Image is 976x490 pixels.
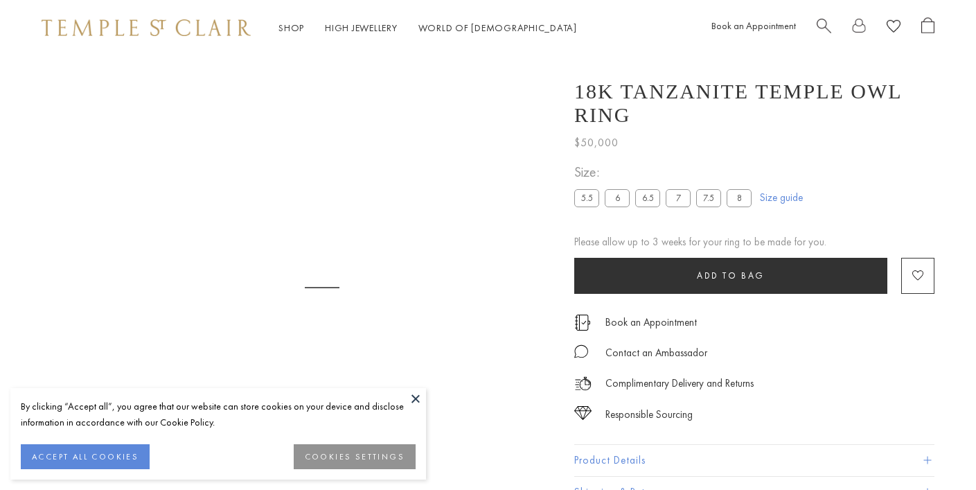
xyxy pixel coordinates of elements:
[817,17,831,39] a: Search
[42,19,251,36] img: Temple St. Clair
[574,233,934,250] div: Please allow up to 3 weeks for your ring to be made for you.
[907,425,962,476] iframe: Gorgias live chat messenger
[574,406,592,420] img: icon_sourcing.svg
[711,19,796,32] a: Book an Appointment
[727,189,752,207] label: 8
[21,399,416,430] div: By clicking “Accept all”, you agree that our website can store cookies on your device and disclos...
[574,80,934,127] h1: 18K Tanzanite Temple Owl Ring
[666,189,691,207] label: 7
[574,257,887,293] button: Add to bag
[605,406,693,423] div: Responsible Sourcing
[278,19,577,37] nav: Main navigation
[574,134,619,152] span: $50,000
[574,344,588,358] img: MessageIcon-01_2.svg
[760,191,803,204] a: Size guide
[325,21,398,34] a: High JewelleryHigh Jewellery
[574,314,591,330] img: icon_appointment.svg
[605,375,754,392] p: Complimentary Delivery and Returns
[574,161,757,184] span: Size:
[21,444,150,469] button: ACCEPT ALL COOKIES
[887,17,900,39] a: View Wishlist
[418,21,577,34] a: World of [DEMOGRAPHIC_DATA]World of [DEMOGRAPHIC_DATA]
[605,344,707,361] div: Contact an Ambassador
[574,375,592,392] img: icon_delivery.svg
[574,189,599,207] label: 5.5
[635,189,660,207] label: 6.5
[294,444,416,469] button: COOKIES SETTINGS
[278,21,304,34] a: ShopShop
[605,189,630,207] label: 6
[697,270,765,281] span: Add to bag
[696,189,721,207] label: 7.5
[605,315,697,330] a: Book an Appointment
[921,17,934,39] a: Open Shopping Bag
[574,445,934,476] button: Product Details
